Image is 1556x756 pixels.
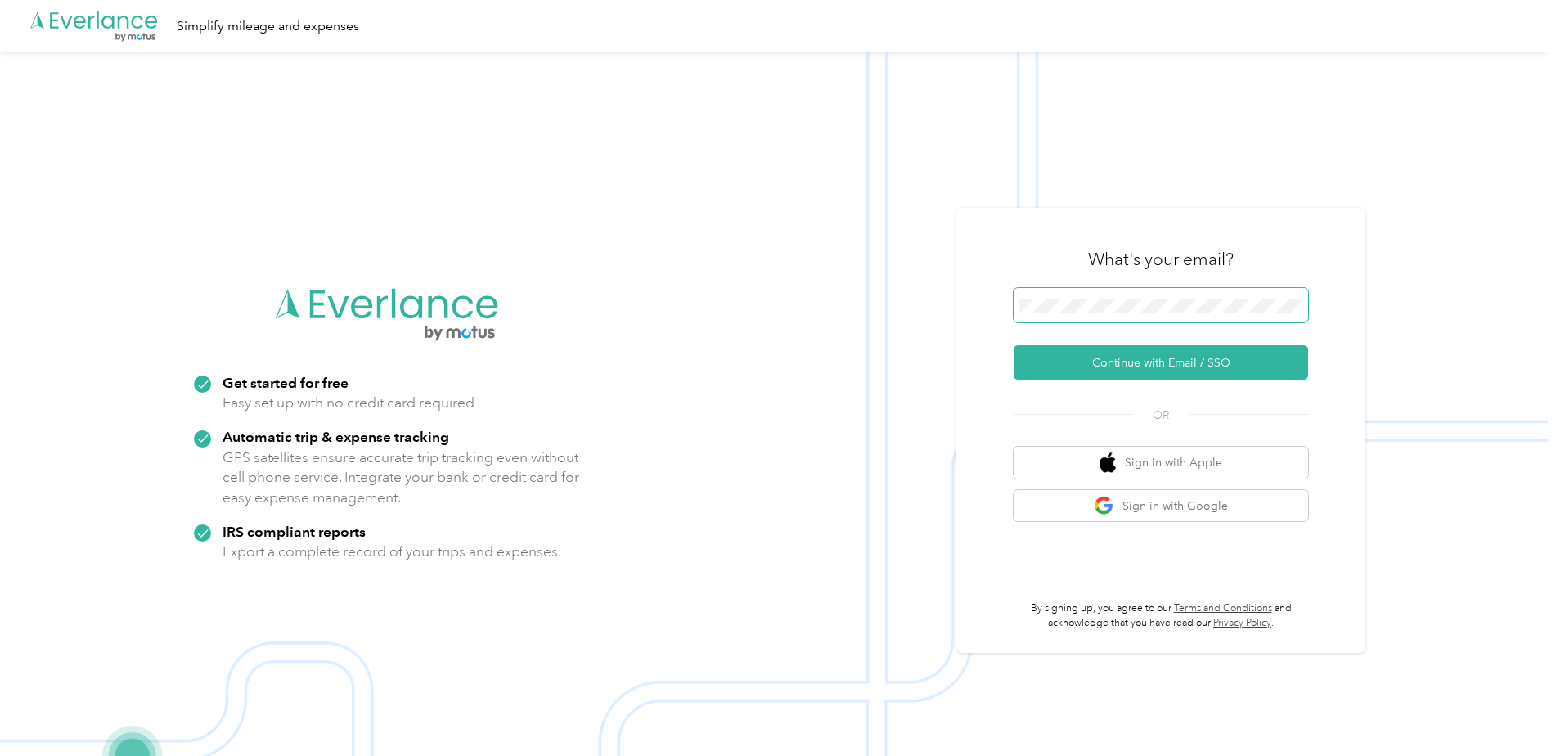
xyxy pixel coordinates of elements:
strong: Automatic trip & expense tracking [223,428,449,445]
strong: IRS compliant reports [223,523,366,540]
p: Easy set up with no credit card required [223,393,474,413]
a: Terms and Conditions [1174,602,1272,614]
img: apple logo [1100,452,1116,473]
span: OR [1132,407,1189,424]
img: google logo [1094,496,1114,516]
h3: What's your email? [1088,248,1234,271]
strong: Get started for free [223,374,349,391]
button: google logoSign in with Google [1014,490,1308,522]
div: Simplify mileage and expenses [177,16,359,37]
a: Privacy Policy [1213,617,1271,629]
button: apple logoSign in with Apple [1014,447,1308,479]
button: Continue with Email / SSO [1014,345,1308,380]
p: GPS satellites ensure accurate trip tracking even without cell phone service. Integrate your bank... [223,448,580,508]
p: By signing up, you agree to our and acknowledge that you have read our . [1014,601,1308,630]
p: Export a complete record of your trips and expenses. [223,542,561,562]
